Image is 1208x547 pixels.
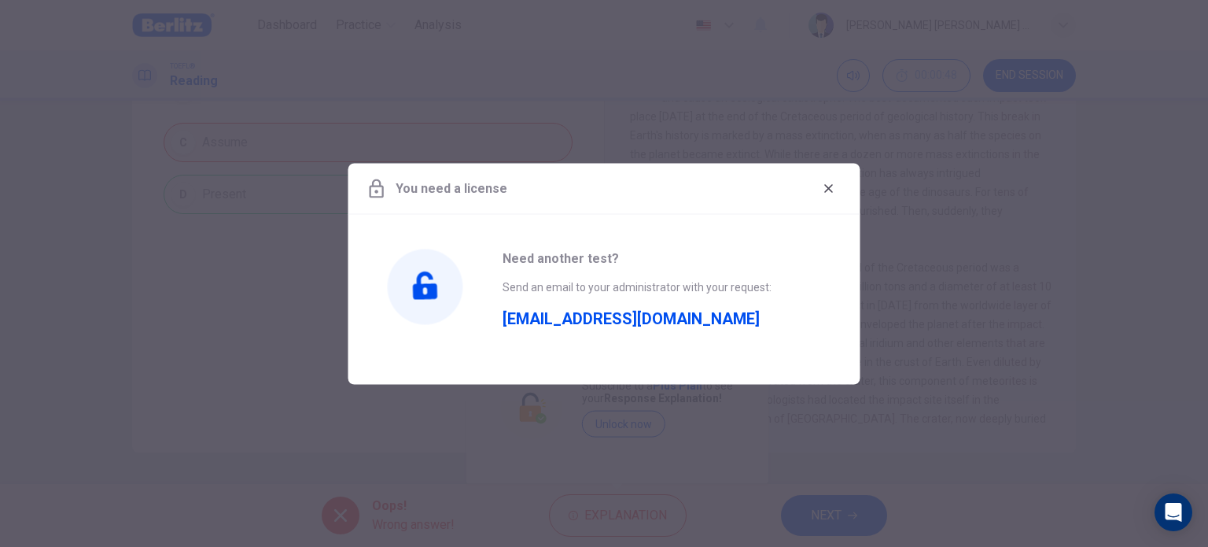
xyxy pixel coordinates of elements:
span: You need a license [396,179,507,198]
span: Need another test? [503,249,772,268]
span: [EMAIL_ADDRESS][DOMAIN_NAME] [503,296,760,327]
div: Open Intercom Messenger [1155,493,1192,531]
a: [EMAIL_ADDRESS][DOMAIN_NAME] [503,305,772,331]
span: Send an email to your administrator with your request: [503,280,772,293]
